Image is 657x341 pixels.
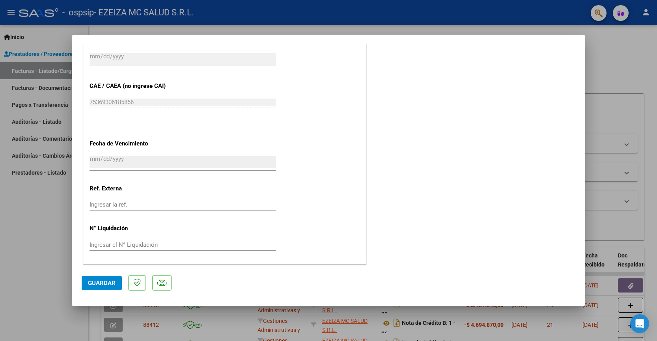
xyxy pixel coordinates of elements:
[90,139,171,148] p: Fecha de Vencimiento
[630,314,649,333] div: Open Intercom Messenger
[90,184,171,193] p: Ref. Externa
[90,224,171,233] p: N° Liquidación
[82,276,122,290] button: Guardar
[90,82,171,91] p: CAE / CAEA (no ingrese CAI)
[88,280,116,287] span: Guardar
